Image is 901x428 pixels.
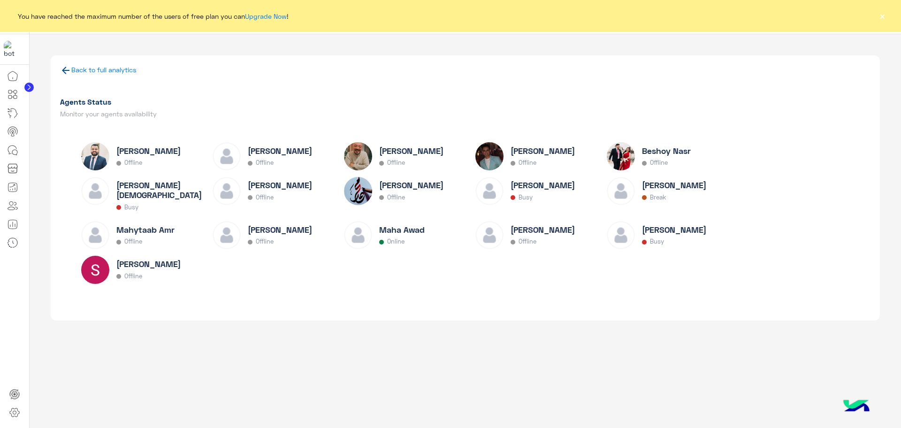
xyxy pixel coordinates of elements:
h6: [PERSON_NAME] [116,259,181,269]
h6: [PERSON_NAME][DEMOGRAPHIC_DATA] [116,180,209,200]
h6: [PERSON_NAME] [511,225,575,235]
h6: [PERSON_NAME] [379,180,443,190]
p: Offline [519,238,536,245]
img: hulul-logo.png [840,390,873,423]
h6: [PERSON_NAME] [511,146,575,156]
h6: [PERSON_NAME] [642,180,706,190]
h6: Mahytaab Amr [116,225,175,235]
h6: [PERSON_NAME] [379,146,443,156]
a: Back to full analytics [71,66,137,74]
p: Online [387,238,405,245]
h6: [PERSON_NAME] [248,180,312,190]
a: Upgrade Now [245,12,287,20]
h6: [PERSON_NAME] [116,146,181,156]
p: Busy [650,238,664,245]
h1: Agents Status [60,97,462,107]
p: Busy [519,194,533,201]
p: Offline [256,159,274,166]
p: Offline [387,194,405,201]
span: You have reached the maximum number of the users of free plan you can ! [18,11,288,21]
p: Offline [124,159,142,166]
h6: Beshoy Nasr [642,146,691,156]
p: Offline [650,159,668,166]
h6: [PERSON_NAME] [248,146,312,156]
h6: [PERSON_NAME] [511,180,575,190]
p: Break [650,194,666,201]
p: Offline [519,159,536,166]
p: Offline [256,194,274,201]
h5: Monitor your agents availability [60,110,462,118]
p: Offline [387,159,405,166]
h6: [PERSON_NAME] [248,225,312,235]
button: × [878,11,887,21]
p: Offline [124,273,142,280]
p: Offline [124,238,142,245]
p: Offline [256,238,274,245]
img: 1403182699927242 [4,41,21,58]
h6: [PERSON_NAME] [642,225,706,235]
p: Busy [124,204,138,211]
h6: Maha Awad [379,225,425,235]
